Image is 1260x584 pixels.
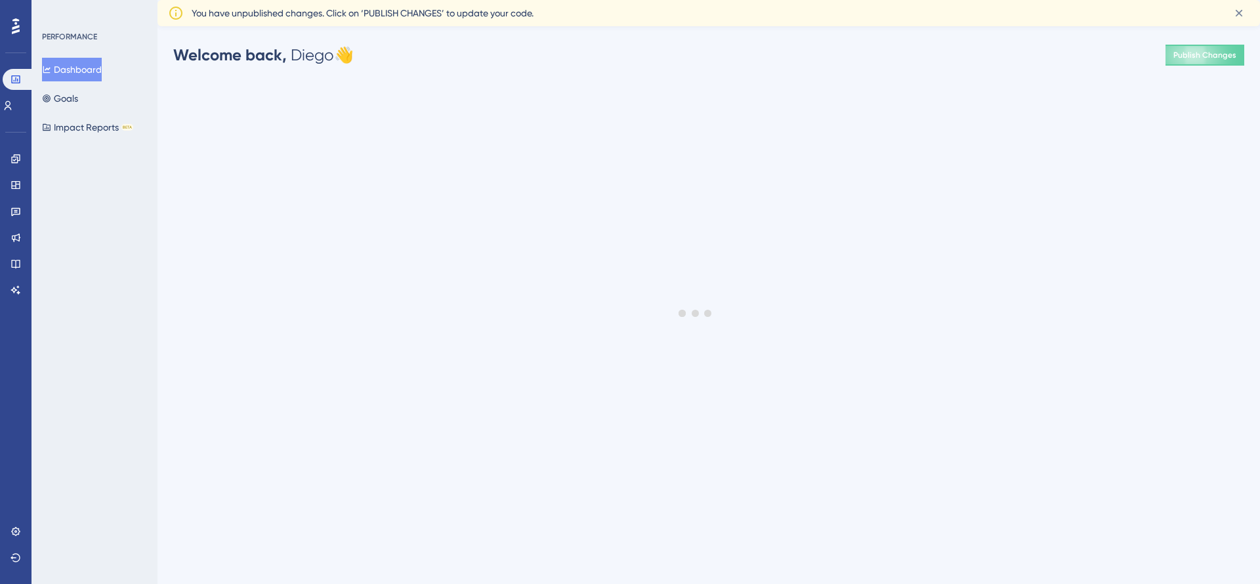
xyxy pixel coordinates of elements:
[42,87,78,110] button: Goals
[121,124,133,131] div: BETA
[42,115,133,139] button: Impact ReportsBETA
[173,45,354,66] div: Diego 👋
[192,5,534,21] span: You have unpublished changes. Click on ‘PUBLISH CHANGES’ to update your code.
[173,45,287,64] span: Welcome back,
[1165,45,1244,66] button: Publish Changes
[42,58,102,81] button: Dashboard
[42,31,97,42] div: PERFORMANCE
[1173,50,1236,60] span: Publish Changes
